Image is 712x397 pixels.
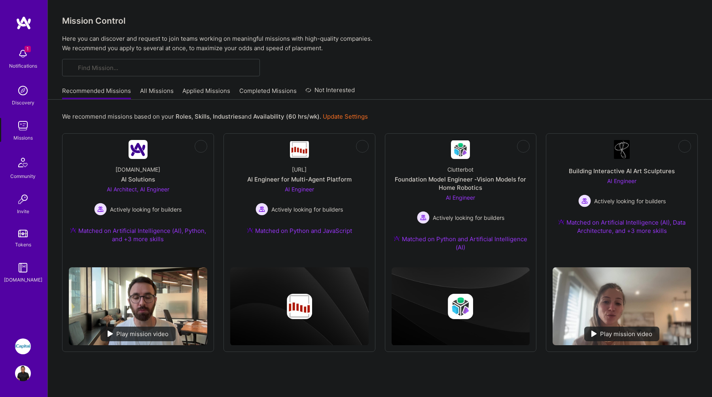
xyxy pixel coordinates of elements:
[323,113,368,120] a: Update Settings
[15,260,31,276] img: guide book
[287,294,312,319] img: Company logo
[614,140,630,159] img: Company Logo
[607,178,636,184] span: AI Engineer
[15,83,31,98] img: discovery
[17,207,29,216] div: Invite
[578,195,591,207] img: Actively looking for builders
[446,194,475,201] span: AI Engineer
[569,167,675,175] div: Building Interactive AI Art Sculptures
[13,134,33,142] div: Missions
[213,113,241,120] b: Industries
[198,143,204,149] i: icon EyeClosed
[392,140,530,261] a: Company LogoClutterbotFoundation Model Engineer -Vision Models for Home RoboticsAI Engineer Activ...
[230,140,369,244] a: Company Logo[URL]AI Engineer for Multi-Agent PlatformAI Engineer Actively looking for buildersAct...
[247,227,352,235] div: Matched on Python and JavaScript
[15,118,31,134] img: teamwork
[271,205,343,214] span: Actively looking for builders
[25,46,31,52] span: 1
[4,276,42,284] div: [DOMAIN_NAME]
[62,34,698,53] p: Here you can discover and request to join teams working on meaningful missions with high-quality ...
[253,113,320,120] b: Availability (60 hrs/wk)
[94,203,107,216] img: Actively looking for builders
[15,365,31,381] img: User Avatar
[305,85,355,100] a: Not Interested
[433,214,504,222] span: Actively looking for builders
[553,267,691,345] img: No Mission
[451,140,470,159] img: Company Logo
[108,331,113,337] img: play
[69,227,207,243] div: Matched on Artificial Intelligence (AI), Python, and +3 more skills
[290,141,309,158] img: Company Logo
[121,175,155,183] div: AI Solutions
[256,203,268,216] img: Actively looking for builders
[69,140,207,261] a: Company Logo[DOMAIN_NAME]AI SolutionsAI Architect, AI Engineer Actively looking for buildersActiv...
[584,327,659,341] div: Play mission video
[13,338,33,354] a: iCapital: Building an Alternative Investment Marketplace
[18,230,28,237] img: tokens
[62,112,368,121] p: We recommend missions based on your , , and .
[417,211,430,224] img: Actively looking for builders
[13,153,32,172] img: Community
[62,87,131,100] a: Recommended Missions
[239,87,297,100] a: Completed Missions
[110,205,182,214] span: Actively looking for builders
[448,294,473,319] img: Company logo
[140,87,174,100] a: All Missions
[15,191,31,207] img: Invite
[12,98,34,107] div: Discovery
[116,165,160,174] div: [DOMAIN_NAME]
[558,219,564,225] img: Ateam Purple Icon
[15,338,31,354] img: iCapital: Building an Alternative Investment Marketplace
[10,172,36,180] div: Community
[195,113,210,120] b: Skills
[553,218,691,235] div: Matched on Artificial Intelligence (AI), Data Architecture, and +3 more skills
[292,165,307,174] div: [URL]
[392,175,530,192] div: Foundation Model Engineer -Vision Models for Home Robotics
[247,227,253,233] img: Ateam Purple Icon
[230,267,369,346] img: cover
[176,113,191,120] b: Roles
[13,365,33,381] a: User Avatar
[100,327,176,341] div: Play mission video
[16,16,32,30] img: logo
[70,227,76,233] img: Ateam Purple Icon
[15,46,31,62] img: bell
[392,235,530,251] div: Matched on Python and Artificial Intelligence (AI)
[15,240,31,249] div: Tokens
[129,140,148,159] img: Company Logo
[594,197,666,205] span: Actively looking for builders
[247,175,352,183] div: AI Engineer for Multi-Agent Platform
[394,235,400,242] img: Ateam Purple Icon
[182,87,230,100] a: Applied Missions
[591,331,597,337] img: play
[392,267,530,346] img: cover
[62,16,698,26] h3: Mission Control
[68,63,78,72] i: icon SearchGrey
[447,165,473,174] div: Clutterbot
[553,140,691,261] a: Company LogoBuilding Interactive AI Art SculpturesAI Engineer Actively looking for buildersActive...
[682,143,688,149] i: icon EyeClosed
[520,143,526,149] i: icon EyeClosed
[69,267,207,345] img: No Mission
[9,62,37,70] div: Notifications
[107,186,169,193] span: AI Architect, AI Engineer
[78,64,254,72] input: Find Mission...
[359,143,365,149] i: icon EyeClosed
[285,186,314,193] span: AI Engineer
